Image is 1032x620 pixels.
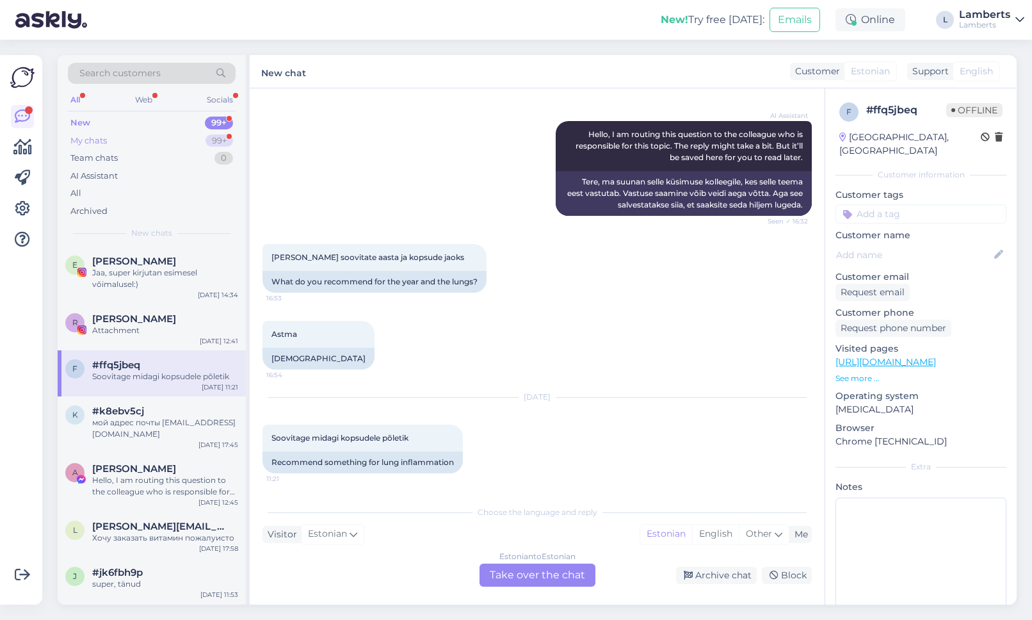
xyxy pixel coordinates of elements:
label: New chat [261,63,306,80]
span: k [72,410,78,420]
div: Visitor [262,528,297,541]
span: f [846,107,851,117]
div: Try free [DATE]: [661,12,764,28]
p: Notes [835,480,1006,494]
div: Хочу заказать витамин пожалуисто [92,532,238,544]
div: [DATE] 17:58 [199,544,238,553]
div: L [936,11,954,29]
div: Customer information [835,169,1006,181]
span: A [72,468,78,477]
p: Customer tags [835,188,1006,202]
div: All [68,92,83,108]
div: Request email [835,284,910,301]
span: #k8ebv5cj [92,405,144,417]
span: Hello, I am routing this question to the colleague who is responsible for this topic. The reply m... [576,129,805,162]
span: leila.mirzoyan@mail.ru [92,521,225,532]
div: [DATE] 11:21 [202,382,238,392]
span: Other [746,528,772,539]
span: #jk6fbh9p [92,567,143,578]
span: English [960,65,993,78]
div: 0 [214,152,233,165]
div: What do you recommend for the year and the lungs? [262,271,487,293]
div: New [70,117,90,129]
span: EMMA TAMMEMÄGI [92,256,176,267]
div: Take over the chat [480,564,595,587]
span: AI Assistant [760,111,808,120]
span: [PERSON_NAME] soovitate aasta ja kopsude jaoks [271,252,464,262]
b: New! [661,13,688,26]
div: Estonian [640,525,692,544]
div: мой адрес почты [EMAIL_ADDRESS][DOMAIN_NAME] [92,417,238,440]
p: Browser [835,421,1006,435]
div: My chats [70,135,107,147]
div: [DEMOGRAPHIC_DATA] [262,348,375,370]
span: l [73,525,77,535]
div: Customer [790,65,840,78]
div: All [70,187,81,200]
div: 99+ [206,135,233,147]
div: Online [835,8,905,31]
div: AI Assistant [70,170,118,183]
span: Estonian [308,527,347,541]
p: Operating system [835,389,1006,403]
p: Visited pages [835,342,1006,355]
span: Seen ✓ 16:32 [760,216,808,226]
span: New chats [131,227,172,239]
div: [DATE] [262,391,812,403]
div: Archive chat [676,567,757,584]
div: Hello, I am routing this question to the colleague who is responsible for this topic. The reply m... [92,475,238,498]
div: Archived [70,205,108,218]
div: Me [789,528,808,541]
div: [GEOGRAPHIC_DATA], [GEOGRAPHIC_DATA] [839,131,981,158]
p: See more ... [835,373,1006,384]
a: LambertsLamberts [959,10,1024,30]
span: Regina Oja [92,313,176,325]
p: Customer email [835,270,1006,284]
div: Jaa, super kirjutan esimesel võimalusel:) [92,267,238,290]
p: Chrome [TECHNICAL_ID] [835,435,1006,448]
span: Soovitage midagi kopsudele põletik [271,433,408,443]
div: Lamberts [959,20,1010,30]
span: 16:54 [266,370,314,380]
span: Astma [271,329,297,339]
div: [DATE] 11:53 [200,590,238,600]
div: [DATE] 12:45 [198,498,238,507]
span: 16:53 [266,293,314,303]
div: [DATE] 14:34 [198,290,238,300]
span: j [73,571,77,581]
button: Emails [770,8,820,32]
span: E [72,260,77,270]
input: Add a tag [835,204,1006,224]
div: Socials [204,92,236,108]
div: super, tänud [92,578,238,590]
input: Add name [836,248,992,262]
span: Offline [946,103,1003,117]
div: Soovitage midagi kopsudele põletik [92,371,238,382]
div: Attachment [92,325,238,336]
div: Block [762,567,812,584]
div: [DATE] 17:45 [198,440,238,450]
span: #ffq5jbeq [92,359,140,371]
div: Support [907,65,949,78]
p: Customer name [835,229,1006,242]
span: Search customers [79,67,161,80]
div: Tere, ma suunan selle küsimuse kolleegile, kes selle teema eest vastutab. Vastuse saamine võib ve... [556,171,812,216]
div: Choose the language and reply [262,507,812,518]
div: English [692,525,739,544]
span: Anny Drobet [92,463,176,475]
span: f [72,364,77,373]
div: Lamberts [959,10,1010,20]
div: Estonian to Estonian [499,551,576,562]
img: Askly Logo [10,65,35,90]
span: 11:21 [266,474,314,484]
div: 99+ [205,117,233,129]
div: [DATE] 12:41 [200,336,238,346]
span: Estonian [851,65,890,78]
div: Request phone number [835,320,951,337]
p: Customer phone [835,306,1006,320]
div: Web [133,92,155,108]
div: Recommend something for lung inflammation [262,452,463,473]
p: [MEDICAL_DATA] [835,403,1006,416]
div: Extra [835,461,1006,473]
span: R [72,318,78,327]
